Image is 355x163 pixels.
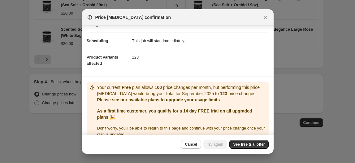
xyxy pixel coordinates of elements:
b: 100 [155,85,162,90]
dd: This job will start immediately. [132,33,269,49]
span: See free trial offer [233,142,265,147]
p: Please see our available plans to upgrade your usage limits [97,97,266,103]
span: Product variants affected [87,55,119,66]
b: 123 [220,91,227,96]
button: Close [261,13,270,22]
span: Price [MEDICAL_DATA] confirmation [95,14,171,20]
span: Don ' t worry, you ' ll be able to return to this page and continue with your price change once y... [97,126,265,137]
button: Cancel [181,140,201,149]
b: Free [122,85,131,90]
dd: 123 [132,49,269,65]
a: See free trial offer [229,140,268,149]
p: Your current plan allows price changes per month, but performing this price [MEDICAL_DATA] would ... [97,84,266,97]
span: Cancel [185,142,197,147]
b: As a first time customer, you qualify for a 14 day FREE trial on all upgraded plans 🎉 [97,108,252,120]
span: Scheduling [87,38,108,43]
